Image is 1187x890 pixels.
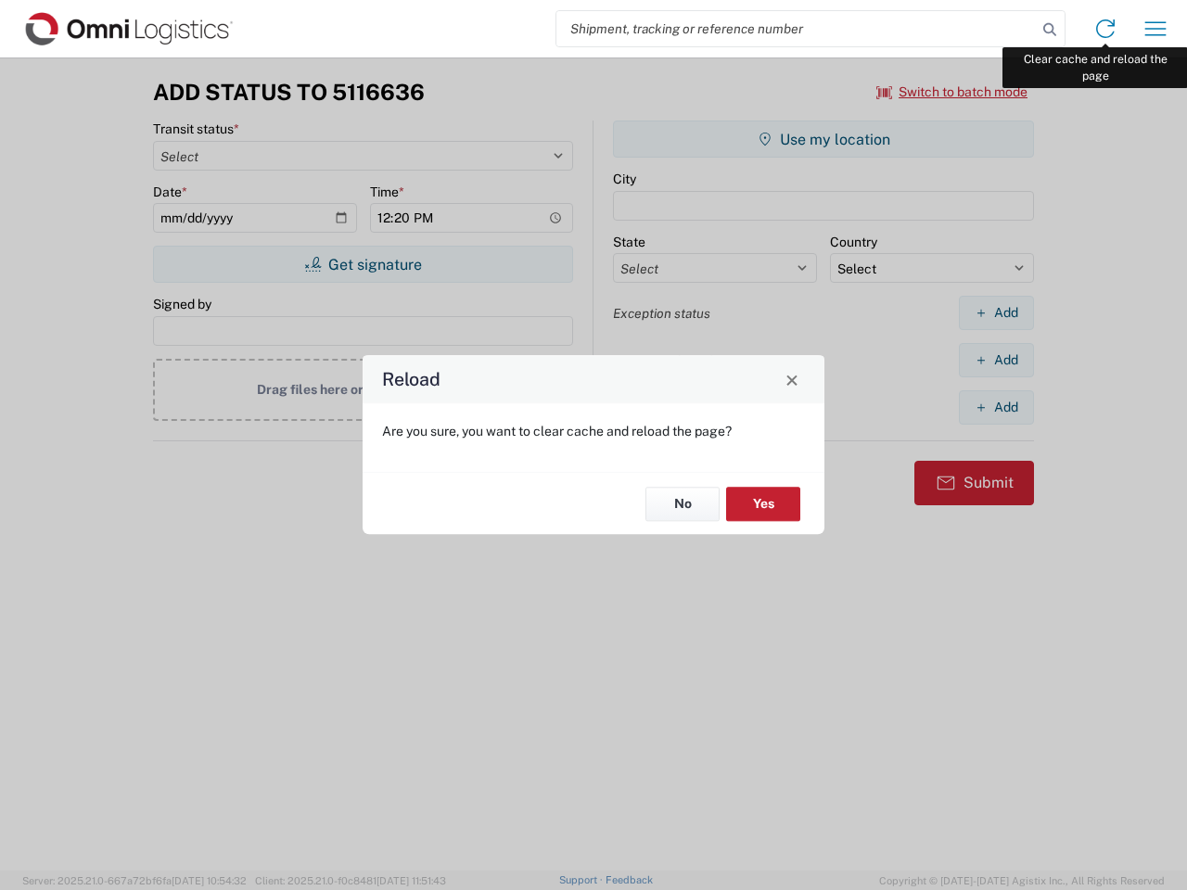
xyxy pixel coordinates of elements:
button: Close [779,366,805,392]
p: Are you sure, you want to clear cache and reload the page? [382,423,805,439]
input: Shipment, tracking or reference number [556,11,1037,46]
h4: Reload [382,366,440,393]
button: Yes [726,487,800,521]
button: No [645,487,720,521]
